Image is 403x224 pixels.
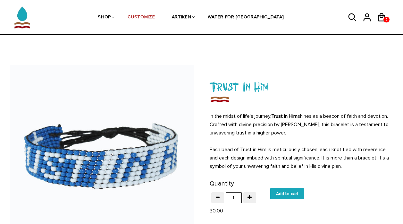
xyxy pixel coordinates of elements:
a: WATER FOR [GEOGRAPHIC_DATA] [208,1,284,35]
strong: Trust in Him [271,113,298,119]
a: CUSTOMIZE [128,1,155,35]
img: Trust In Him [210,95,230,104]
label: Quantity [210,178,234,189]
input: Add to cart [270,188,304,199]
span: 2 [383,16,390,24]
a: SHOP [98,1,111,35]
a: 2 [383,17,390,22]
span: 30.00 [210,208,223,214]
a: ARTIKEN [172,1,191,35]
h1: Trust In Him [210,78,394,95]
p: In the midst of life's journey, shines as a beacon of faith and devotion. Crafted with divine pre... [210,112,394,170]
